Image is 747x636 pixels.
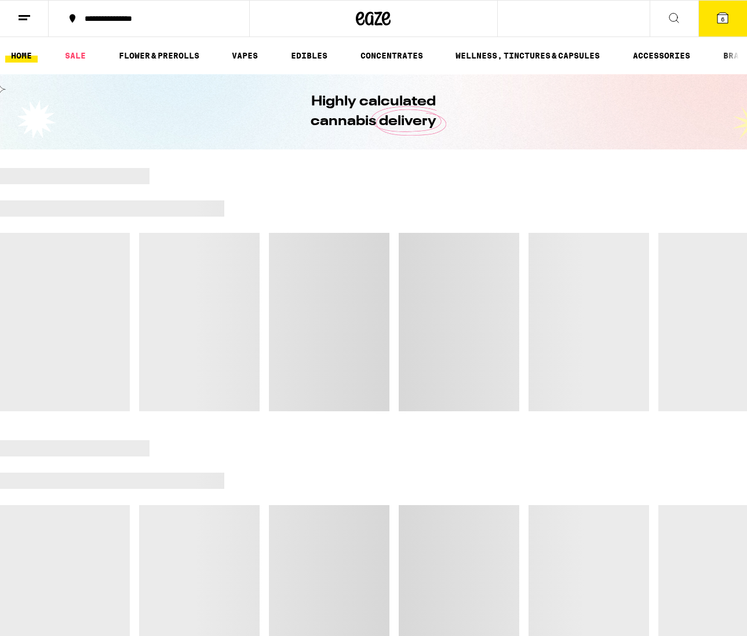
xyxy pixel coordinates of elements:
[355,49,429,63] a: CONCENTRATES
[721,16,724,23] span: 6
[450,49,606,63] a: WELLNESS, TINCTURES & CAPSULES
[627,49,696,63] a: ACCESSORIES
[5,49,38,63] a: HOME
[278,92,469,131] h1: Highly calculated cannabis delivery
[285,49,333,63] a: EDIBLES
[59,49,92,63] a: SALE
[226,49,264,63] a: VAPES
[698,1,747,36] button: 6
[113,49,205,63] a: FLOWER & PREROLLS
